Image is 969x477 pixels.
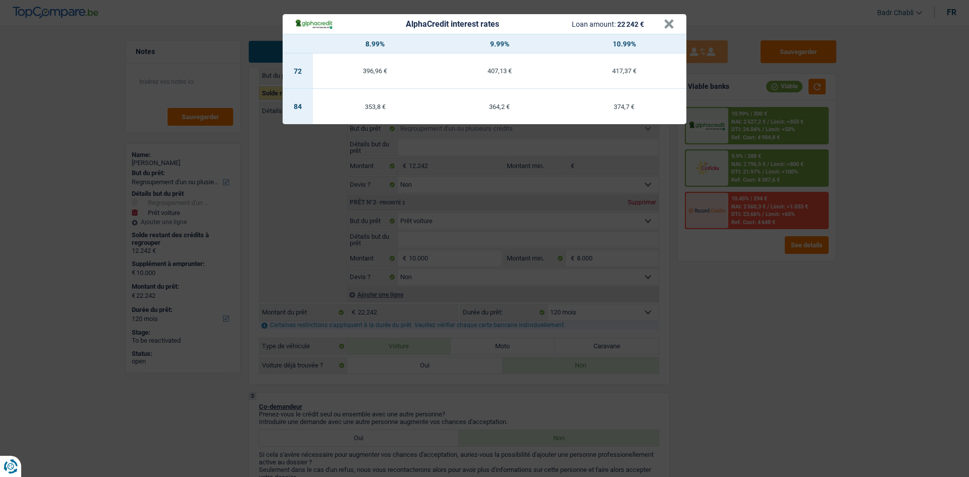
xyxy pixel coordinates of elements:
[283,89,313,124] td: 84
[572,20,616,28] span: Loan amount:
[562,68,686,74] div: 417,37 €
[313,103,438,110] div: 353,8 €
[438,103,562,110] div: 364,2 €
[562,103,686,110] div: 374,7 €
[295,18,333,30] img: AlphaCredit
[283,54,313,89] td: 72
[438,34,562,54] th: 9.99%
[313,68,438,74] div: 396,96 €
[617,20,644,28] span: 22 242 €
[438,68,562,74] div: 407,13 €
[313,34,438,54] th: 8.99%
[664,19,674,29] button: ×
[406,20,499,28] div: AlphaCredit interest rates
[562,34,686,54] th: 10.99%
